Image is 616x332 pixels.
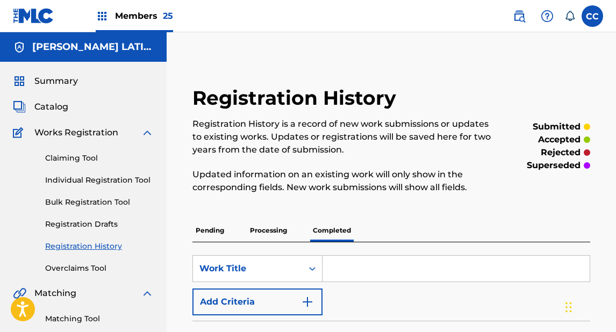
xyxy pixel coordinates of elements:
p: Pending [192,219,227,242]
a: Registration History [45,241,154,252]
a: Public Search [508,5,530,27]
img: Works Registration [13,126,27,139]
span: Catalog [34,100,68,113]
span: 25 [163,11,173,21]
a: Overclaims Tool [45,263,154,274]
div: Widget de chat [562,280,616,332]
div: Arrastrar [565,291,572,323]
a: SummarySummary [13,75,78,88]
img: expand [141,126,154,139]
a: CatalogCatalog [13,100,68,113]
span: Works Registration [34,126,118,139]
img: Catalog [13,100,26,113]
img: Summary [13,75,26,88]
img: expand [141,287,154,300]
img: Accounts [13,41,26,54]
p: Updated information on an existing work will only show in the corresponding fields. New work subm... [192,168,499,194]
div: User Menu [582,5,603,27]
iframe: Chat Widget [562,280,616,332]
img: search [513,10,526,23]
img: Matching [13,287,26,300]
a: Bulk Registration Tool [45,197,154,208]
a: Individual Registration Tool [45,175,154,186]
img: Top Rightsholders [96,10,109,23]
span: Matching [34,287,76,300]
a: Matching Tool [45,313,154,324]
button: Add Criteria [192,288,323,315]
img: help [541,10,554,23]
p: accepted [538,133,581,146]
div: Help [536,5,558,27]
p: rejected [541,146,581,159]
h5: NERY LATIN MUSIC [32,41,154,53]
p: Completed [310,219,354,242]
p: submitted [533,120,581,133]
p: Processing [247,219,290,242]
iframe: Resource Center [586,196,616,283]
p: Registration History is a record of new work submissions or updates to existing works. Updates or... [192,118,499,156]
span: Summary [34,75,78,88]
h2: Registration History [192,86,402,110]
a: Registration Drafts [45,219,154,230]
div: Work Title [199,262,296,275]
a: Claiming Tool [45,153,154,164]
img: 9d2ae6d4665cec9f34b9.svg [301,295,314,308]
p: superseded [527,159,581,172]
img: MLC Logo [13,8,54,24]
div: Notifications [564,11,575,21]
span: Members [115,10,173,22]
